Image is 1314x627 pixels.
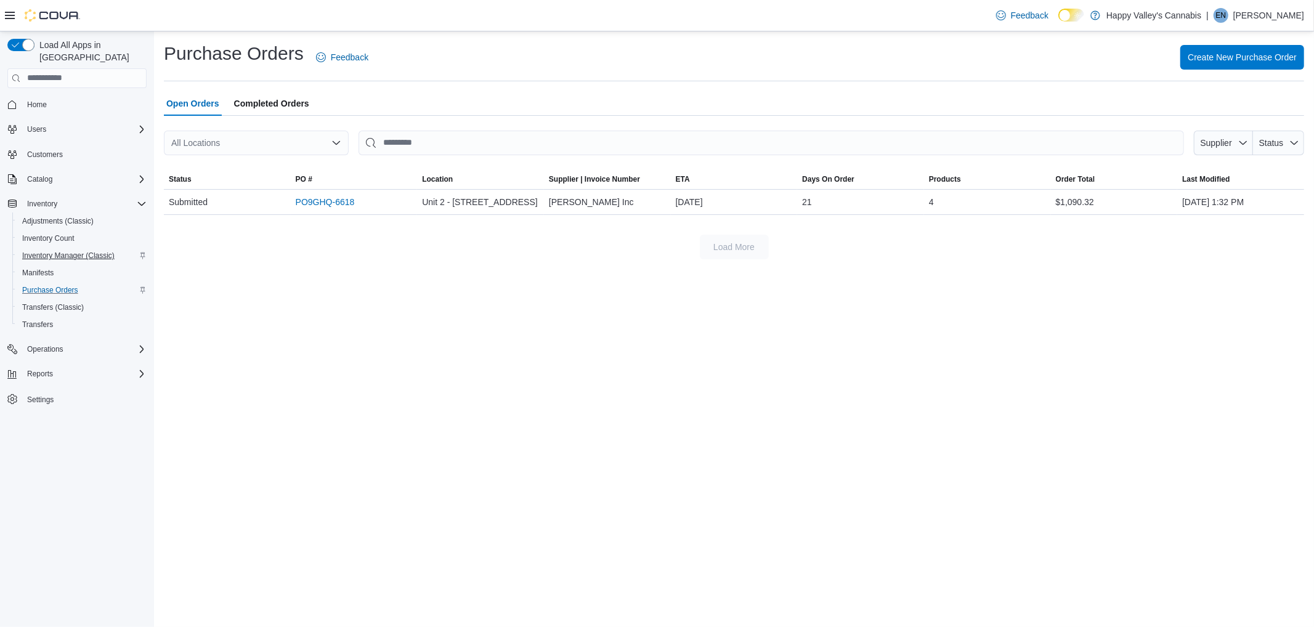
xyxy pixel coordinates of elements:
button: Status [164,169,291,189]
span: Load All Apps in [GEOGRAPHIC_DATA] [34,39,147,63]
span: Inventory Count [17,231,147,246]
span: Adjustments (Classic) [22,216,94,226]
span: Completed Orders [234,91,309,116]
input: Dark Mode [1058,9,1084,22]
span: PO # [296,174,312,184]
span: Customers [22,147,147,162]
a: Purchase Orders [17,283,83,297]
a: Adjustments (Classic) [17,214,99,229]
button: Inventory [22,196,62,211]
span: Inventory Manager (Classic) [22,251,115,261]
span: Inventory [27,199,57,209]
span: 21 [802,195,812,209]
button: Home [2,95,152,113]
a: Home [22,97,52,112]
span: Operations [27,344,63,354]
button: Reports [2,365,152,382]
span: Submitted [169,195,208,209]
button: Create New Purchase Order [1180,45,1304,70]
nav: Complex example [7,91,147,440]
span: Transfers (Classic) [17,300,147,315]
a: Feedback [991,3,1053,28]
button: Last Modified [1177,169,1304,189]
button: Settings [2,390,152,408]
button: Inventory [2,195,152,212]
button: Users [22,122,51,137]
p: [PERSON_NAME] [1233,8,1304,23]
a: Manifests [17,265,59,280]
span: Status [1259,138,1284,148]
div: [PERSON_NAME] Inc [544,190,671,214]
button: Reports [22,366,58,381]
span: Reports [22,366,147,381]
div: Ezra Nickel [1214,8,1228,23]
span: Days On Order [802,174,854,184]
span: Users [22,122,147,137]
button: Location [417,169,544,189]
button: Load More [700,235,769,259]
span: Users [27,124,46,134]
button: Inventory Manager (Classic) [12,247,152,264]
button: Catalog [22,172,57,187]
span: Operations [22,342,147,357]
button: Operations [22,342,68,357]
span: Reports [27,369,53,379]
p: | [1206,8,1209,23]
span: Feedback [331,51,368,63]
button: Days On Order [797,169,924,189]
span: Home [27,100,47,110]
a: Settings [22,392,59,407]
span: Feedback [1011,9,1048,22]
span: ETA [676,174,690,184]
button: Catalog [2,171,152,188]
span: Load More [713,241,755,253]
img: Cova [25,9,80,22]
span: Customers [27,150,63,160]
span: Settings [22,391,147,407]
button: Status [1253,131,1304,155]
button: Inventory Count [12,230,152,247]
span: Last Modified [1182,174,1230,184]
span: Transfers (Classic) [22,302,84,312]
span: 4 [929,195,934,209]
div: Location [422,174,453,184]
button: ETA [671,169,798,189]
button: Transfers (Classic) [12,299,152,316]
p: Happy Valley's Cannabis [1106,8,1201,23]
span: Manifests [17,265,147,280]
span: Status [169,174,192,184]
span: Purchase Orders [22,285,78,295]
h1: Purchase Orders [164,41,304,66]
a: Feedback [311,45,373,70]
span: Catalog [22,172,147,187]
a: Customers [22,147,68,162]
span: Settings [27,395,54,405]
button: Products [924,169,1051,189]
a: Inventory Count [17,231,79,246]
span: Purchase Orders [17,283,147,297]
button: Open list of options [331,138,341,148]
span: Transfers [22,320,53,330]
span: Supplier [1201,138,1232,148]
a: Inventory Manager (Classic) [17,248,120,263]
span: Products [929,174,961,184]
button: Operations [2,341,152,358]
span: Catalog [27,174,52,184]
span: Manifests [22,268,54,278]
span: Order Total [1056,174,1095,184]
button: Purchase Orders [12,281,152,299]
div: [DATE] 1:32 PM [1177,190,1304,214]
div: [DATE] [671,190,798,214]
button: Adjustments (Classic) [12,212,152,230]
input: This is a search bar. After typing your query, hit enter to filter the results lower in the page. [359,131,1184,155]
button: Manifests [12,264,152,281]
span: Inventory [22,196,147,211]
button: Customers [2,145,152,163]
a: PO9GHQ-6618 [296,195,355,209]
button: PO # [291,169,418,189]
span: Unit 2 - [STREET_ADDRESS] [422,195,538,209]
span: Inventory Count [22,233,75,243]
button: Users [2,121,152,138]
span: Open Orders [166,91,219,116]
